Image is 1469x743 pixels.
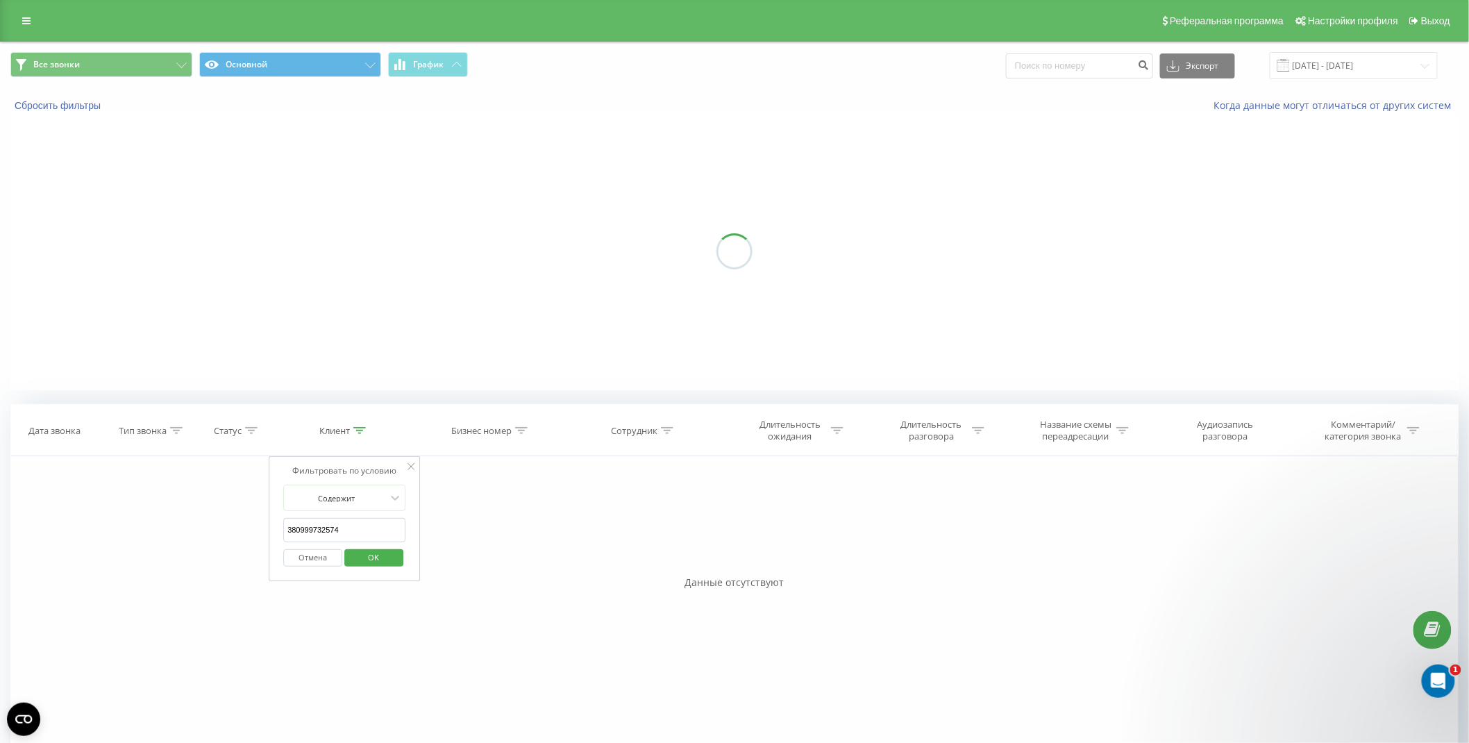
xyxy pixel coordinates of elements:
[1160,53,1235,78] button: Экспорт
[199,52,381,77] button: Основной
[10,576,1459,590] div: Данные отсутствуют
[1006,53,1153,78] input: Поиск по номеру
[10,99,108,112] button: Сбросить фильтры
[283,464,405,478] div: Фильтровать по условию
[33,59,80,70] span: Все звонки
[344,549,403,567] button: OK
[7,703,40,736] button: Open CMP widget
[319,425,350,437] div: Клиент
[283,518,405,542] input: Введите значение
[1421,15,1450,26] span: Выход
[1323,419,1404,442] div: Комментарий/категория звонка
[414,60,444,69] span: График
[28,425,81,437] div: Дата звонка
[1450,665,1461,676] span: 1
[10,52,192,77] button: Все звонки
[1214,99,1459,112] a: Когда данные могут отличаться от других систем
[1170,15,1284,26] span: Реферальная программа
[1422,665,1455,698] iframe: Intercom live chat
[1308,15,1398,26] span: Настройки профиля
[388,52,468,77] button: График
[894,419,968,442] div: Длительность разговора
[355,546,394,568] span: OK
[119,425,167,437] div: Тип звонка
[753,419,828,442] div: Длительность ожидания
[451,425,512,437] div: Бизнес номер
[1039,419,1113,442] div: Название схемы переадресации
[214,425,242,437] div: Статус
[283,549,342,567] button: Отмена
[611,425,657,437] div: Сотрудник
[1180,419,1270,442] div: Аудиозапись разговора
